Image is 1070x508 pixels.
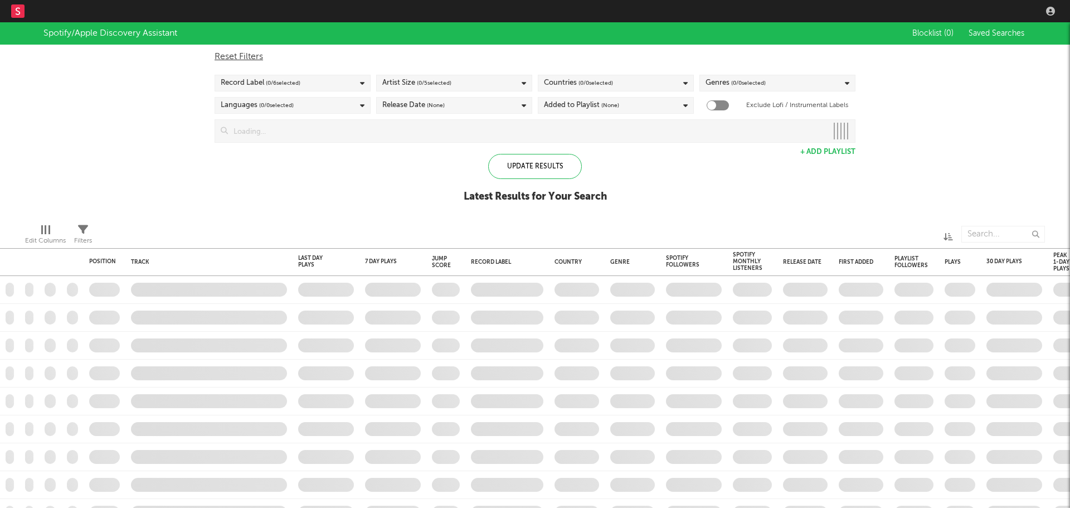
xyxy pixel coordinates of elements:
[464,190,607,204] div: Latest Results for Your Search
[986,258,1025,265] div: 30 Day Plays
[228,120,827,142] input: Loading...
[382,99,445,112] div: Release Date
[74,220,92,253] div: Filters
[215,50,855,64] div: Reset Filters
[961,226,1045,243] input: Search...
[544,76,613,90] div: Countries
[945,259,961,265] div: Plays
[89,258,116,265] div: Position
[746,99,848,112] label: Exclude Lofi / Instrumental Labels
[839,259,878,265] div: First Added
[601,99,619,112] span: (None)
[131,259,281,265] div: Track
[578,76,613,90] span: ( 0 / 0 selected)
[43,27,177,40] div: Spotify/Apple Discovery Assistant
[666,255,705,268] div: Spotify Followers
[555,259,594,265] div: Country
[706,76,766,90] div: Genres
[221,99,294,112] div: Languages
[1053,252,1070,272] div: Peak 1-Day Plays
[471,259,538,265] div: Record Label
[432,255,451,269] div: Jump Score
[74,234,92,248] div: Filters
[610,259,649,265] div: Genre
[731,76,766,90] span: ( 0 / 0 selected)
[266,76,300,90] span: ( 0 / 6 selected)
[912,30,954,37] span: Blocklist
[259,99,294,112] span: ( 0 / 0 selected)
[427,99,445,112] span: (None)
[800,148,855,156] button: + Add Playlist
[25,220,66,253] div: Edit Columns
[783,259,822,265] div: Release Date
[25,234,66,248] div: Edit Columns
[544,99,619,112] div: Added to Playlist
[488,154,582,179] div: Update Results
[969,30,1027,37] span: Saved Searches
[417,76,451,90] span: ( 0 / 5 selected)
[382,76,451,90] div: Artist Size
[365,258,404,265] div: 7 Day Plays
[944,30,954,37] span: ( 0 )
[733,251,762,272] div: Spotify Monthly Listeners
[965,29,1027,38] button: Saved Searches
[894,255,928,269] div: Playlist Followers
[298,255,337,268] div: Last Day Plays
[221,76,300,90] div: Record Label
